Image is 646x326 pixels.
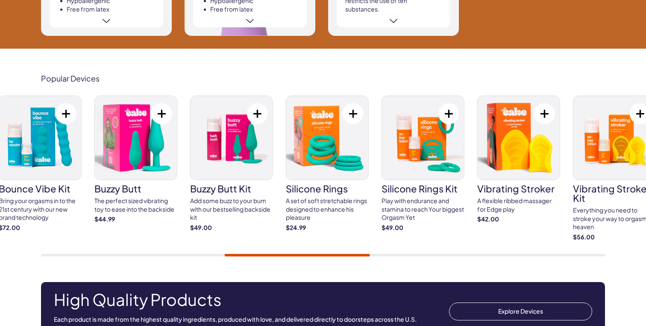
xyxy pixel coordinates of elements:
strong: $24.99 [286,224,369,232]
strong: $49.00 [382,224,464,232]
li: Free from latex [202,5,298,14]
img: buzzy butt [95,96,177,180]
h3: silicone rings [286,184,369,193]
div: A flexible ribbed massager for Edge play [477,197,560,213]
strong: $42.00 [477,215,560,224]
h3: silicone rings kit [382,184,464,193]
a: buzzy butt buzzy butt The perfect sized vibrating toy to ease into the backside $44.99 [94,96,177,224]
strong: $44.99 [94,215,177,224]
a: buzzy butt kit buzzy butt kit Add some buzz to your bum with our bestselling backside kit $49.00 [190,96,273,232]
a: silicone rings kit silicone rings kit Play with endurance and stamina to reach Your biggest Orgas... [382,96,464,232]
h3: buzzy butt kit [190,184,273,193]
div: Play with endurance and stamina to reach Your biggest Orgasm Yet [382,197,464,222]
img: silicone rings [286,96,368,180]
div: The perfect sized vibrating toy to ease into the backside [94,197,177,213]
h2: High Quality Products [54,291,417,309]
li: Free from latex [58,5,155,14]
img: buzzy butt kit [191,96,273,180]
h3: vibrating stroker [477,184,560,193]
div: Add some buzz to your bum with our bestselling backside kit [190,197,273,222]
a: vibrating stroker vibrating stroker A flexible ribbed massager for Edge play $42.00 [477,96,560,224]
img: silicone rings kit [382,96,464,180]
img: vibrating stroker [478,96,560,180]
a: silicone rings silicone rings A set of soft stretchable rings designed to enhance his pleasure $2... [286,96,369,232]
strong: $49.00 [190,224,273,232]
h3: buzzy butt [94,184,177,193]
a: Explore Devices [449,303,592,320]
div: A set of soft stretchable rings designed to enhance his pleasure [286,197,369,222]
